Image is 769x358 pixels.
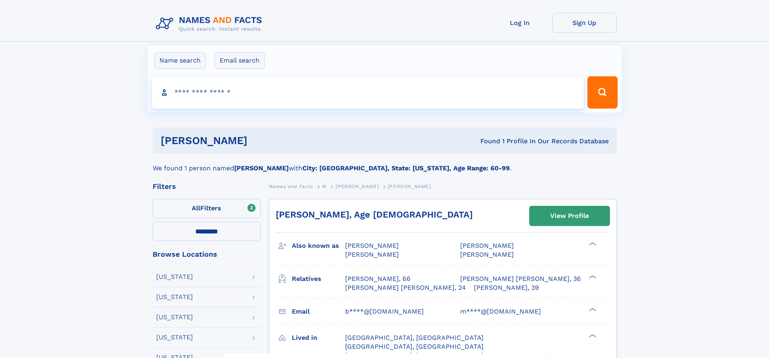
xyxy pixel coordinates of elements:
[153,199,261,218] label: Filters
[292,331,345,345] h3: Lived in
[154,52,206,69] label: Name search
[153,183,261,190] div: Filters
[460,274,581,283] a: [PERSON_NAME] [PERSON_NAME], 36
[345,334,484,341] span: [GEOGRAPHIC_DATA], [GEOGRAPHIC_DATA]
[322,184,327,189] span: M
[587,76,617,109] button: Search Button
[345,242,399,249] span: [PERSON_NAME]
[161,136,364,146] h1: [PERSON_NAME]
[460,242,514,249] span: [PERSON_NAME]
[192,204,200,212] span: All
[587,307,597,312] div: ❯
[292,239,345,253] h3: Also known as
[234,164,289,172] b: [PERSON_NAME]
[345,283,466,292] a: [PERSON_NAME] [PERSON_NAME], 24
[345,343,484,350] span: [GEOGRAPHIC_DATA], [GEOGRAPHIC_DATA]
[345,251,399,258] span: [PERSON_NAME]
[153,13,269,35] img: Logo Names and Facts
[460,251,514,258] span: [PERSON_NAME]
[302,164,510,172] b: City: [GEOGRAPHIC_DATA], State: [US_STATE], Age Range: 60-99
[474,283,539,292] a: [PERSON_NAME], 39
[292,272,345,286] h3: Relatives
[214,52,265,69] label: Email search
[269,181,313,191] a: Names and Facts
[156,274,193,280] div: [US_STATE]
[550,207,589,225] div: View Profile
[587,333,597,338] div: ❯
[276,209,473,220] a: [PERSON_NAME], Age [DEMOGRAPHIC_DATA]
[153,154,617,173] div: We found 1 person named with .
[156,334,193,341] div: [US_STATE]
[530,206,610,226] a: View Profile
[587,274,597,279] div: ❯
[364,137,609,146] div: Found 1 Profile In Our Records Database
[156,294,193,300] div: [US_STATE]
[335,184,379,189] span: [PERSON_NAME]
[153,251,261,258] div: Browse Locations
[292,305,345,318] h3: Email
[345,274,411,283] a: [PERSON_NAME], 66
[488,13,552,33] a: Log In
[152,76,584,109] input: search input
[587,241,597,247] div: ❯
[388,184,431,189] span: [PERSON_NAME]
[156,314,193,320] div: [US_STATE]
[322,181,327,191] a: M
[552,13,617,33] a: Sign Up
[335,181,379,191] a: [PERSON_NAME]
